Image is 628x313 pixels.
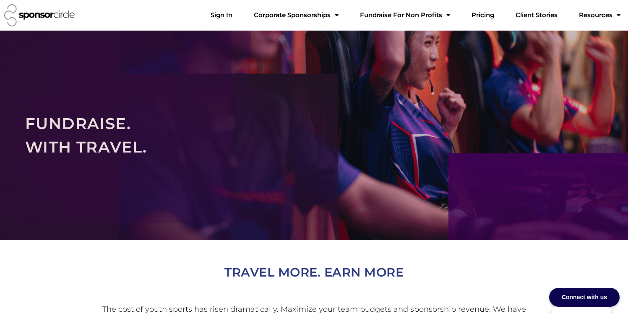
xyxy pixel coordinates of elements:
img: Sponsor Circle logo [4,4,75,26]
nav: Menu [204,7,627,23]
a: Corporate SponsorshipsMenu Toggle [247,7,345,23]
a: Resources [572,7,627,23]
h2: FUNDRAISE. WITH TRAVEL. [25,112,603,158]
a: Pricing [465,7,501,23]
h2: TRAVEL MORE. EARN MORE [79,262,549,282]
div: Connect with us [549,288,620,307]
a: Fundraise For Non ProfitsMenu Toggle [353,7,457,23]
a: Sign In [204,7,239,23]
a: Client Stories [509,7,564,23]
